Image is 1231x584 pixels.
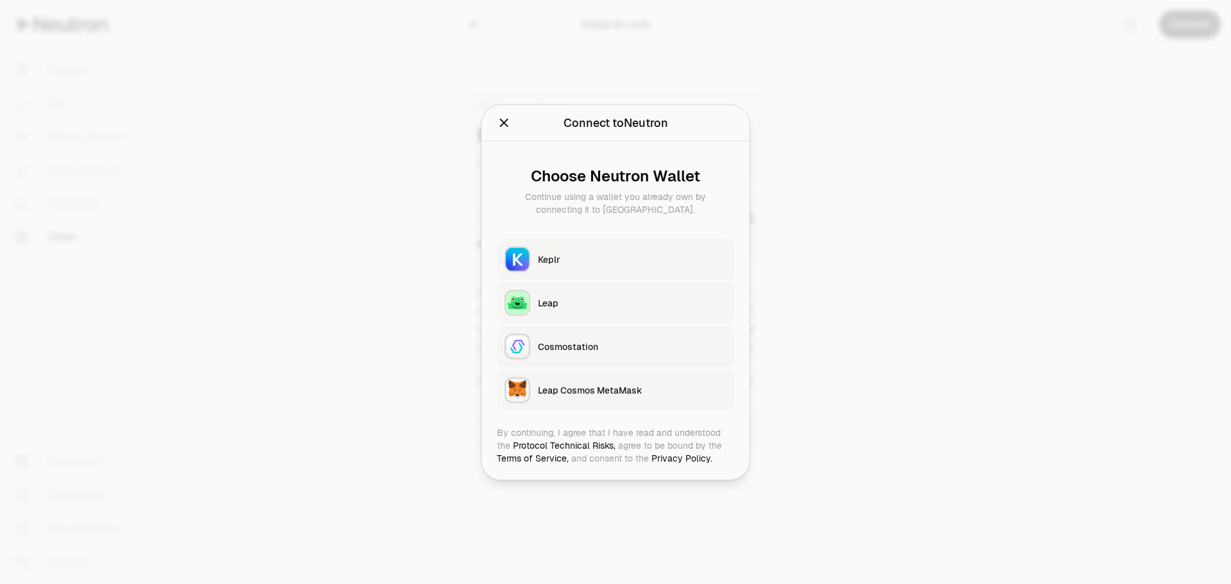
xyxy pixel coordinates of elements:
div: Choose Neutron Wallet [507,167,724,185]
button: CosmostationCosmostation [497,326,734,367]
div: Continue using a wallet you already own by connecting it to [GEOGRAPHIC_DATA]. [507,190,724,215]
button: LeapLeap [497,282,734,323]
a: Terms of Service, [497,452,569,463]
div: By continuing, I agree that I have read and understood the agree to be bound by the and consent t... [497,426,734,464]
button: KeplrKeplr [497,238,734,279]
button: Leap Cosmos MetaMaskLeap Cosmos MetaMask [497,369,734,410]
img: Cosmostation [506,335,529,358]
button: Close [497,113,511,131]
div: Keplr [538,253,726,265]
div: Leap Cosmos MetaMask [538,383,726,396]
a: Privacy Policy. [651,452,712,463]
img: Leap Cosmos MetaMask [506,378,529,401]
div: Cosmostation [538,340,726,353]
img: Leap [506,291,529,314]
div: Leap [538,296,726,309]
img: Keplr [506,247,529,271]
a: Protocol Technical Risks, [513,439,615,451]
div: Connect to Neutron [564,113,668,131]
